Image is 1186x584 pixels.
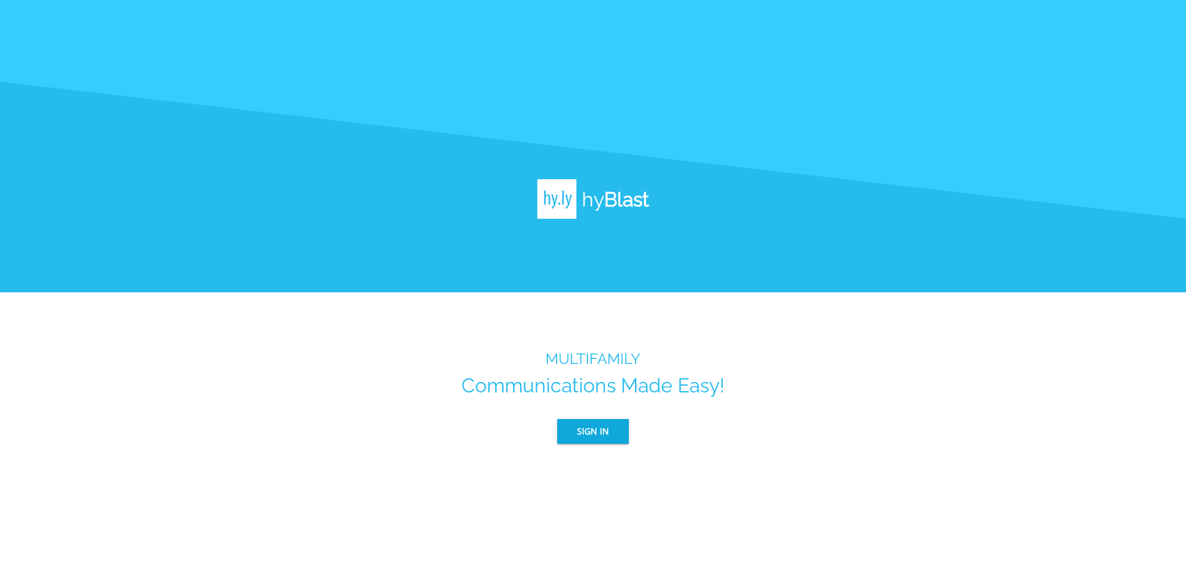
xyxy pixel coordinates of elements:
[577,188,649,211] h1: hy
[557,419,629,444] button: Sign In
[577,424,609,439] span: Sign In
[461,350,725,368] h3: MULTIFAMILY
[604,188,649,211] b: Blast
[461,374,725,397] h1: Communications Made Easy!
